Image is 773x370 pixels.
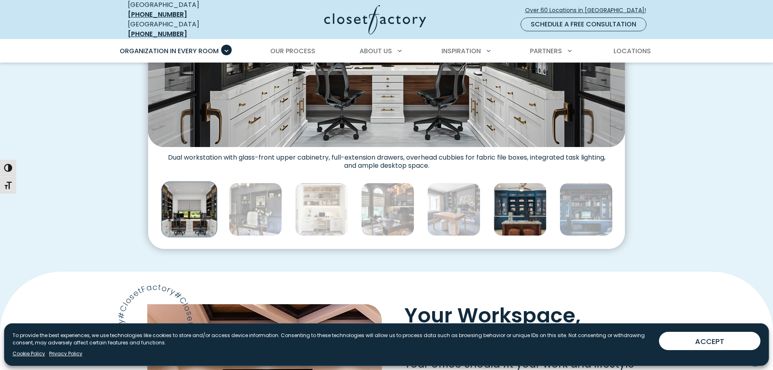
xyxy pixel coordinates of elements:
[525,6,652,15] span: Over 60 Locations in [GEOGRAPHIC_DATA]!
[441,46,481,56] span: Inspiration
[324,5,426,35] img: Closet Factory Logo
[521,17,646,31] a: Schedule a Free Consultation
[360,46,392,56] span: About Us
[229,183,282,236] img: Custom home office grey cabinetry with wall safe and mini fridge
[148,147,625,170] figcaption: Dual workstation with glass-front upper cabinetry, full-extension drawers, overhead cubbies for f...
[405,323,452,352] span: Your
[128,10,187,19] a: [PHONE_NUMBER]
[493,183,547,236] img: Built-in blue cabinetry with mesh-front doors and open shelving displays accessories like labeled...
[525,3,653,17] a: Over 60 Locations in [GEOGRAPHIC_DATA]!
[405,301,581,330] span: Your Workspace,
[530,46,562,56] span: Partners
[128,29,187,39] a: [PHONE_NUMBER]
[114,40,659,63] nav: Primary Menu
[614,46,651,56] span: Locations
[458,310,514,354] span: Way
[270,46,315,56] span: Our Process
[13,350,45,357] a: Cookie Policy
[161,182,217,238] img: Dual workstation home office with glass-front upper cabinetry, full-extension drawers, overhead c...
[659,332,760,350] button: ACCEPT
[295,183,348,236] img: Compact, closet-style workstation with two-tier open shelving, wicker baskets, framed prints, and...
[49,350,82,357] a: Privacy Policy
[120,46,219,56] span: Organization in Every Room
[128,19,245,39] div: [GEOGRAPHIC_DATA]
[560,183,613,236] img: Custom home office with blue built-ins, glass-front cabinets, adjustable shelving, custom drawer ...
[361,183,414,236] img: Sophisticated home office with dark wood cabinetry, metallic backsplash, under-cabinet lighting, ...
[13,332,652,346] p: To provide the best experiences, we use technologies like cookies to store and/or access device i...
[427,183,480,236] img: Modern home office with floral accent wallpaper, matte charcoal built-ins, and a light oak desk f...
